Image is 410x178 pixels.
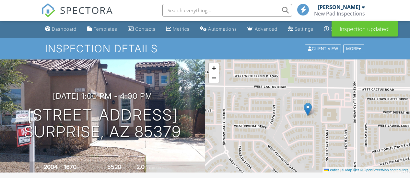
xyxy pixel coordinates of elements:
[208,26,237,32] div: Automations
[209,73,219,83] a: Zoom out
[135,26,156,32] div: Contacts
[321,23,368,35] a: Support Center
[285,23,316,35] a: Settings
[93,165,106,170] span: Lot Size
[318,4,360,10] div: [PERSON_NAME]
[44,163,58,170] div: 2004
[209,63,219,73] a: Zoom in
[304,46,343,51] a: Client View
[332,21,398,37] div: Inspection updated!
[24,107,181,141] h1: [STREET_ADDRESS] Surprise, AZ 85379
[84,23,120,35] a: Templates
[343,44,364,53] div: More
[212,74,216,82] span: −
[60,3,113,17] span: SPECTORA
[342,168,359,172] a: © MapTiler
[64,163,76,170] div: 1670
[304,103,312,116] img: Marker
[162,4,292,17] input: Search everything...
[212,64,216,72] span: +
[122,165,130,170] span: sq.ft.
[163,23,192,35] a: Metrics
[360,168,408,172] a: © OpenStreetMap contributors
[45,43,365,54] h1: Inspection Details
[314,10,365,17] div: New Pad Inspections
[42,23,79,35] a: Dashboard
[245,23,280,35] a: Advanced
[41,9,113,22] a: SPECTORA
[305,44,341,53] div: Client View
[340,168,341,172] span: |
[36,165,43,170] span: Built
[255,26,277,32] div: Advanced
[94,26,117,32] div: Templates
[136,163,145,170] div: 2.0
[331,26,365,32] div: Support Center
[77,165,87,170] span: sq. ft.
[173,26,190,32] div: Metrics
[52,26,76,32] div: Dashboard
[107,163,121,170] div: 5520
[146,165,164,170] span: bathrooms
[324,168,339,172] a: Leaflet
[295,26,313,32] div: Settings
[197,23,240,35] a: Automations (Basic)
[41,3,55,17] img: The Best Home Inspection Software - Spectora
[53,92,152,100] h3: [DATE] 1:00 pm - 4:00 pm
[125,23,158,35] a: Contacts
